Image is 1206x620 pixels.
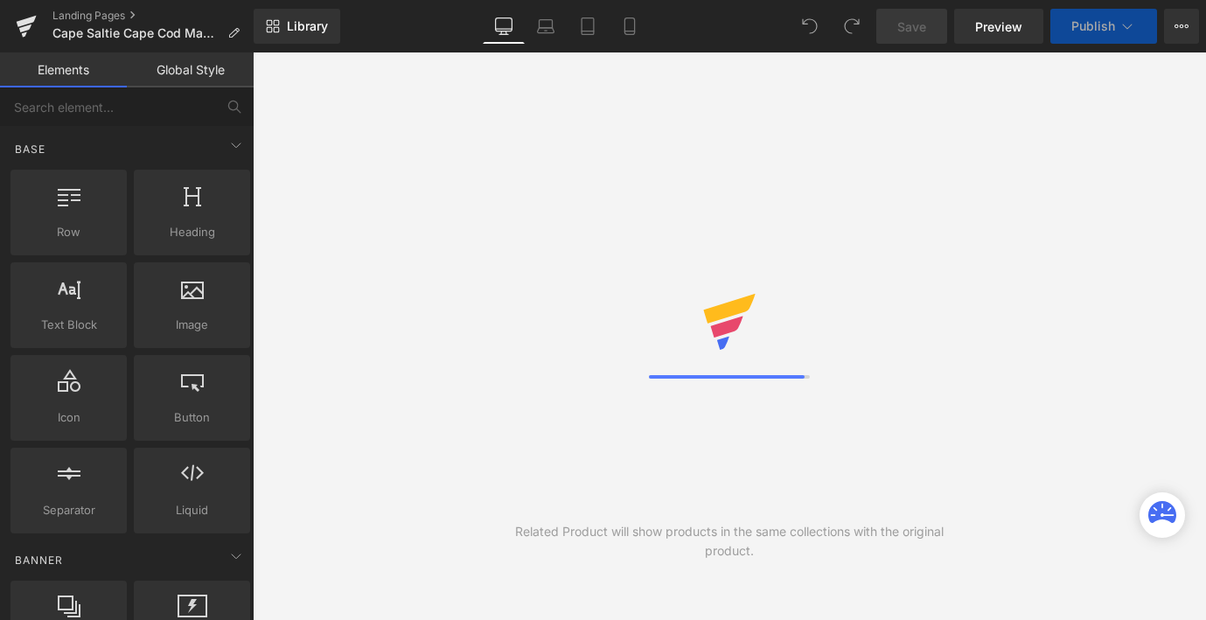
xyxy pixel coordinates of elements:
[1164,9,1199,44] button: More
[52,9,254,23] a: Landing Pages
[13,141,47,157] span: Base
[16,223,122,241] span: Row
[609,9,651,44] a: Mobile
[975,17,1022,36] span: Preview
[52,26,220,40] span: Cape Saltie Cape Cod Massage, Beauty, Wellness Event Schedule
[139,316,245,334] span: Image
[1050,9,1157,44] button: Publish
[254,9,340,44] a: New Library
[139,223,245,241] span: Heading
[13,552,65,568] span: Banner
[139,408,245,427] span: Button
[567,9,609,44] a: Tablet
[287,18,328,34] span: Library
[525,9,567,44] a: Laptop
[139,501,245,519] span: Liquid
[792,9,827,44] button: Undo
[834,9,869,44] button: Redo
[16,408,122,427] span: Icon
[1071,19,1115,33] span: Publish
[491,522,968,561] div: Related Product will show products in the same collections with the original product.
[16,501,122,519] span: Separator
[16,316,122,334] span: Text Block
[954,9,1043,44] a: Preview
[483,9,525,44] a: Desktop
[127,52,254,87] a: Global Style
[897,17,926,36] span: Save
